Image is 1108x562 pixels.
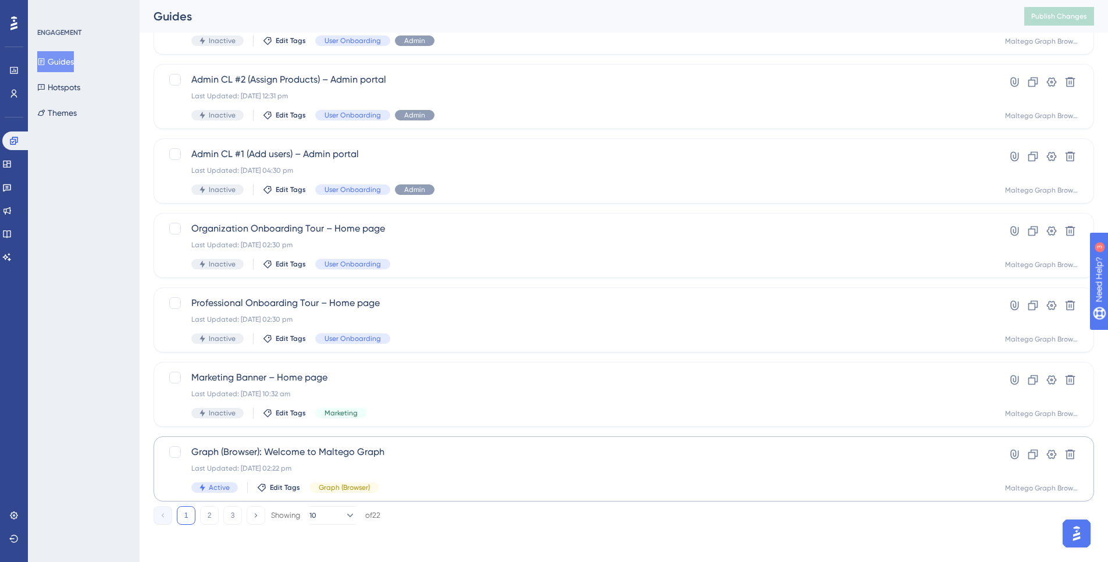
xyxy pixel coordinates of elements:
[325,185,381,194] span: User Onboarding
[263,111,306,120] button: Edit Tags
[276,111,306,120] span: Edit Tags
[319,483,370,492] span: Graph (Browser)
[191,240,963,250] div: Last Updated: [DATE] 02:30 pm
[209,483,230,492] span: Active
[257,483,300,492] button: Edit Tags
[271,510,300,521] div: Showing
[404,185,425,194] span: Admin
[276,334,306,343] span: Edit Tags
[309,511,316,520] span: 10
[37,102,77,123] button: Themes
[1005,409,1080,418] div: Maltego Graph Browser
[1005,335,1080,344] div: Maltego Graph Browser
[209,408,236,418] span: Inactive
[191,445,963,459] span: Graph (Browser): Welcome to Maltego Graph
[404,36,425,45] span: Admin
[37,77,80,98] button: Hotspots
[325,408,358,418] span: Marketing
[191,315,963,324] div: Last Updated: [DATE] 02:30 pm
[263,334,306,343] button: Edit Tags
[1005,111,1080,120] div: Maltego Graph Browser
[191,296,963,310] span: Professional Onboarding Tour – Home page
[263,259,306,269] button: Edit Tags
[1005,186,1080,195] div: Maltego Graph Browser
[209,36,236,45] span: Inactive
[1024,7,1094,26] button: Publish Changes
[191,91,963,101] div: Last Updated: [DATE] 12:31 pm
[263,408,306,418] button: Edit Tags
[223,506,242,525] button: 3
[191,371,963,385] span: Marketing Banner – Home page
[209,111,236,120] span: Inactive
[191,464,963,473] div: Last Updated: [DATE] 02:22 pm
[263,185,306,194] button: Edit Tags
[325,111,381,120] span: User Onboarding
[209,334,236,343] span: Inactive
[200,506,219,525] button: 2
[1059,516,1094,551] iframe: UserGuiding AI Assistant Launcher
[325,334,381,343] span: User Onboarding
[276,36,306,45] span: Edit Tags
[209,259,236,269] span: Inactive
[37,28,81,37] div: ENGAGEMENT
[191,389,963,399] div: Last Updated: [DATE] 10:32 am
[81,6,84,15] div: 3
[365,510,380,521] div: of 22
[209,185,236,194] span: Inactive
[191,147,963,161] span: Admin CL #1 (Add users) – Admin portal
[191,222,963,236] span: Organization Onboarding Tour – Home page
[1005,37,1080,46] div: Maltego Graph Browser
[37,51,74,72] button: Guides
[1031,12,1087,21] span: Publish Changes
[154,8,995,24] div: Guides
[276,259,306,269] span: Edit Tags
[191,73,963,87] span: Admin CL #2 (Assign Products) – Admin portal
[404,111,425,120] span: Admin
[270,483,300,492] span: Edit Tags
[1005,483,1080,493] div: Maltego Graph Browser
[276,185,306,194] span: Edit Tags
[263,36,306,45] button: Edit Tags
[325,259,381,269] span: User Onboarding
[325,36,381,45] span: User Onboarding
[309,506,356,525] button: 10
[1005,260,1080,269] div: Maltego Graph Browser
[177,506,195,525] button: 1
[27,3,73,17] span: Need Help?
[276,408,306,418] span: Edit Tags
[191,166,963,175] div: Last Updated: [DATE] 04:30 pm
